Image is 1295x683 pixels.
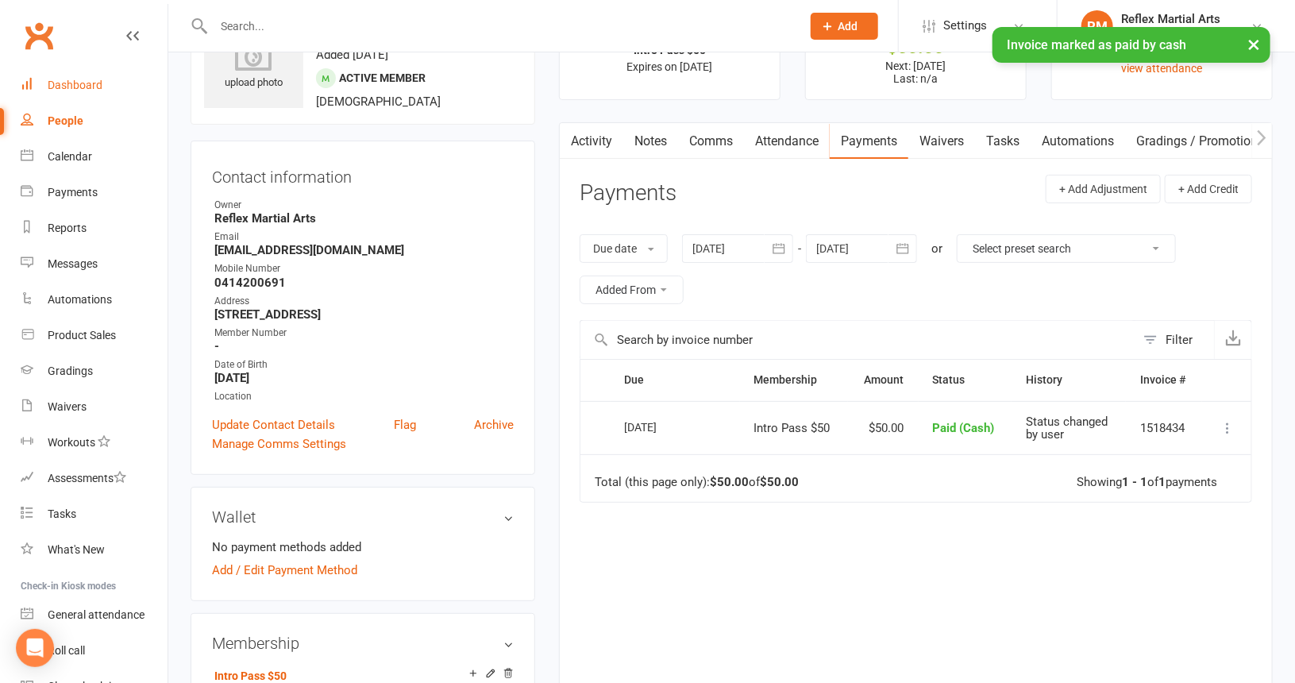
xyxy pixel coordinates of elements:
button: Filter [1135,321,1214,359]
div: Date of Birth [214,357,514,372]
a: Tasks [21,496,168,532]
a: Waivers [908,123,975,160]
strong: 1 - 1 [1122,475,1147,489]
button: + Add Adjustment [1046,175,1161,203]
p: Next: [DATE] Last: n/a [820,60,1012,85]
a: Clubworx [19,16,59,56]
button: Add [811,13,878,40]
input: Search by invoice number [580,321,1135,359]
div: Payments [48,186,98,199]
th: Membership [740,360,848,400]
div: Messages [48,257,98,270]
a: Archive [474,415,514,434]
a: Comms [678,123,744,160]
li: No payment methods added [212,538,514,557]
strong: $50.00 [710,475,749,489]
th: History [1012,360,1126,400]
div: Email [214,230,514,245]
div: Automations [48,293,112,306]
a: Flag [394,415,416,434]
strong: Reflex Martial Arts [214,211,514,226]
strong: - [214,339,514,353]
th: Amount [848,360,919,400]
div: Product Sales [48,329,116,341]
div: Reflex Martial Arts [1121,12,1220,26]
div: Invoice marked as paid by cash [992,27,1270,63]
a: Workouts [21,425,168,461]
strong: $50.00 [760,475,799,489]
div: Dashboard [48,79,102,91]
button: × [1239,27,1268,61]
span: Status changed by user [1026,415,1108,442]
a: People [21,103,168,139]
a: Automations [21,282,168,318]
strong: 1 [1158,475,1166,489]
h3: Payments [580,181,676,206]
div: What's New [48,543,105,556]
strong: [STREET_ADDRESS] [214,307,514,322]
h3: Wallet [212,508,514,526]
a: Product Sales [21,318,168,353]
div: [DATE] [625,415,698,439]
div: or [931,239,942,258]
span: Active member [339,71,426,84]
div: Showing of payments [1077,476,1217,489]
div: Assessments [48,472,126,484]
td: 1518434 [1126,401,1202,455]
div: Total (this page only): of [595,476,799,489]
a: Calendar [21,139,168,175]
input: Search... [209,15,790,37]
a: Notes [623,123,678,160]
div: Waivers [48,400,87,413]
div: Reports [48,222,87,234]
a: Roll call [21,633,168,669]
div: Open Intercom Messenger [16,629,54,667]
span: Intro Pass $50 [754,421,831,435]
a: What's New [21,532,168,568]
div: Gradings [48,365,93,377]
div: Owner [214,198,514,213]
a: Gradings / Promotions [1125,123,1275,160]
th: Due [611,360,740,400]
div: Member Number [214,326,514,341]
strong: [DATE] [214,371,514,385]
span: Add [838,20,858,33]
span: [DEMOGRAPHIC_DATA] [316,95,441,109]
div: People [48,114,83,127]
a: Attendance [744,123,830,160]
th: Status [919,360,1012,400]
a: Gradings [21,353,168,389]
a: view attendance [1122,62,1203,75]
button: Added From [580,276,684,304]
a: Automations [1031,123,1125,160]
a: Activity [560,123,623,160]
a: Dashboard [21,68,168,103]
div: Filter [1166,330,1193,349]
a: Reports [21,210,168,246]
a: Assessments [21,461,168,496]
a: Payments [21,175,168,210]
div: Workouts [48,436,95,449]
div: Tasks [48,507,76,520]
a: Messages [21,246,168,282]
div: Reflex Martial Arts [1121,26,1220,41]
span: Paid (Cash) [933,421,995,435]
a: Tasks [975,123,1031,160]
div: General attendance [48,608,145,621]
span: Settings [943,8,987,44]
strong: [EMAIL_ADDRESS][DOMAIN_NAME] [214,243,514,257]
div: Address [214,294,514,309]
a: Update Contact Details [212,415,335,434]
a: Payments [830,123,908,160]
h3: Membership [212,635,514,652]
div: Mobile Number [214,261,514,276]
h3: Contact information [212,162,514,186]
button: Due date [580,234,668,263]
a: General attendance kiosk mode [21,597,168,633]
a: Add / Edit Payment Method [212,561,357,580]
div: Location [214,389,514,404]
div: Calendar [48,150,92,163]
button: + Add Credit [1165,175,1252,203]
th: Invoice # [1126,360,1202,400]
a: Manage Comms Settings [212,434,346,453]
